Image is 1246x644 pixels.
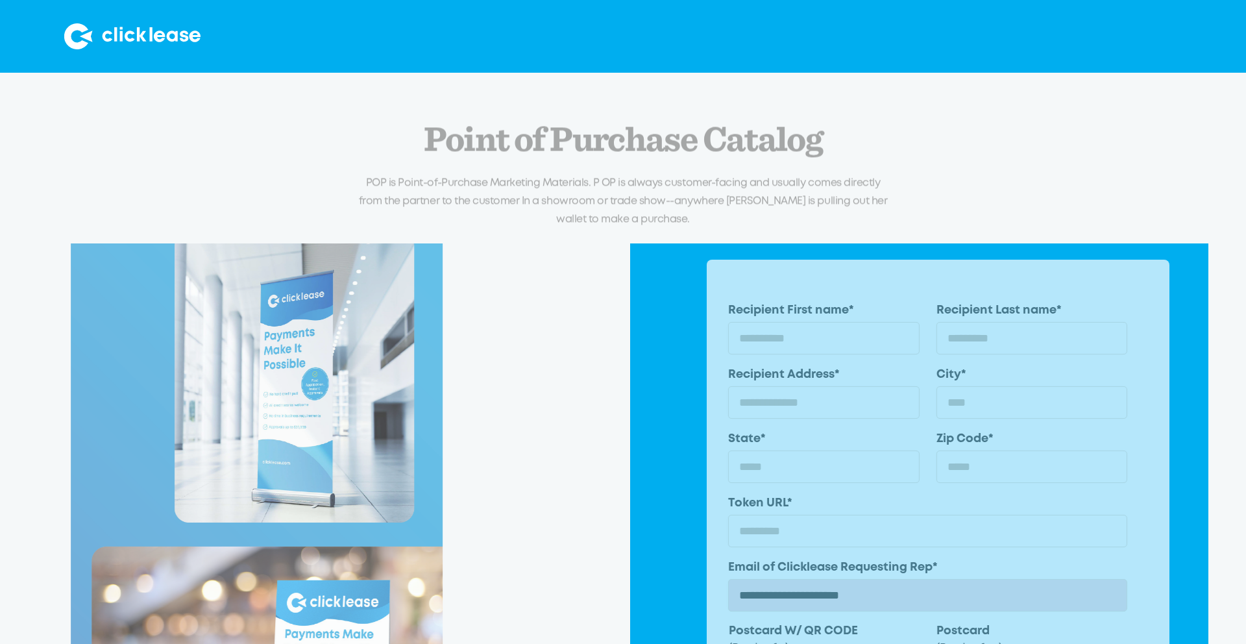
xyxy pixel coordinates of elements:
[728,495,1127,512] label: Token URL*
[936,431,1128,448] label: Zip Code*
[424,121,823,160] h2: Point of Purchase Catalog
[728,367,920,384] label: Recipient Address*
[64,23,201,49] img: Clicklease logo
[936,367,1128,384] label: City*
[728,431,920,448] label: State*
[936,302,1128,319] label: Recipient Last name*
[354,175,892,229] p: POP is Point-of-Purchase Marketing Materials. P OP is always customer-facing and usually comes di...
[728,302,920,319] label: Recipient First name*
[728,560,1127,576] label: Email of Clicklease Requesting Rep*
